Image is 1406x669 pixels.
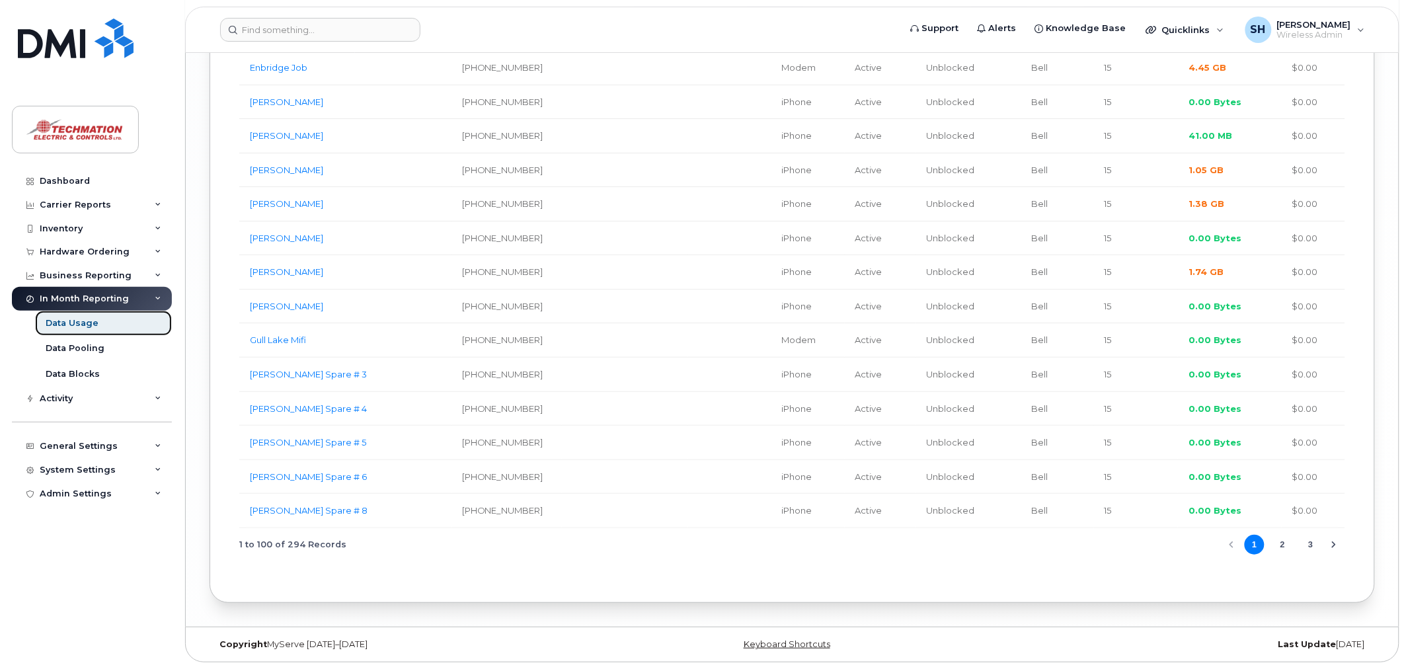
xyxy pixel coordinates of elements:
td: [PHONE_NUMBER] [451,221,562,256]
span: 0.00 Bytes [1189,437,1241,448]
span: 1.74 GB [1189,266,1224,277]
td: Unblocked [916,323,1021,358]
span: [PERSON_NAME] [1277,19,1351,30]
td: iPhone [771,392,845,426]
td: Bell [1021,460,1094,494]
td: Active [845,153,916,188]
td: Modem [771,51,845,85]
td: 15 [1094,187,1178,221]
td: Unblocked [916,494,1021,528]
td: Bell [1021,51,1094,85]
a: [PERSON_NAME] Spare # 6 [250,471,367,482]
td: Unblocked [916,392,1021,426]
td: 15 [1094,392,1178,426]
td: Active [845,392,916,426]
td: Active [845,221,916,256]
a: [PERSON_NAME] [250,301,323,311]
span: 0.00 Bytes [1189,471,1241,482]
td: Active [845,494,916,528]
td: [PHONE_NUMBER] [451,119,562,153]
td: 15 [1094,119,1178,153]
td: iPhone [771,221,845,256]
td: iPhone [771,85,845,120]
a: [PERSON_NAME] [250,97,323,107]
span: 4.45 GB [1189,62,1226,73]
div: Steve Heptonstall [1236,17,1374,43]
td: Bell [1021,85,1094,120]
td: [PHONE_NUMBER] [451,494,562,528]
a: [PERSON_NAME] Spare # 8 [250,505,368,516]
td: 15 [1094,85,1178,120]
td: 15 [1094,460,1178,494]
td: $0.00 [1282,85,1345,120]
td: Active [845,85,916,120]
span: Knowledge Base [1046,22,1126,35]
td: $0.00 [1282,119,1345,153]
span: 41.00 MB [1189,130,1232,141]
a: [PERSON_NAME] Spare # 5 [250,437,366,448]
span: Support [922,22,959,35]
td: $0.00 [1282,392,1345,426]
td: 15 [1094,494,1178,528]
td: 15 [1094,51,1178,85]
span: 0.00 Bytes [1189,301,1241,311]
span: Wireless Admin [1277,30,1351,40]
td: Bell [1021,323,1094,358]
a: Alerts [968,15,1026,42]
td: Active [845,119,916,153]
td: Unblocked [916,426,1021,460]
td: Modem [771,323,845,358]
td: Unblocked [916,358,1021,392]
td: $0.00 [1282,221,1345,256]
strong: Last Update [1278,639,1337,649]
span: Quicklinks [1162,24,1210,35]
td: [PHONE_NUMBER] [451,187,562,221]
div: Quicklinks [1137,17,1233,43]
td: $0.00 [1282,426,1345,460]
a: [PERSON_NAME] Spare # 4 [250,403,367,414]
td: Active [845,290,916,324]
td: Bell [1021,255,1094,290]
td: Unblocked [916,187,1021,221]
a: [PERSON_NAME] [250,165,323,175]
td: iPhone [771,290,845,324]
a: Support [902,15,968,42]
td: [PHONE_NUMBER] [451,290,562,324]
td: [PHONE_NUMBER] [451,323,562,358]
div: MyServe [DATE]–[DATE] [210,639,598,650]
span: 0.00 Bytes [1189,334,1241,345]
td: iPhone [771,426,845,460]
td: $0.00 [1282,494,1345,528]
td: $0.00 [1282,187,1345,221]
button: Page 1 [1245,535,1265,555]
span: Alerts [989,22,1017,35]
td: Active [845,426,916,460]
td: $0.00 [1282,290,1345,324]
td: $0.00 [1282,255,1345,290]
td: [PHONE_NUMBER] [451,51,562,85]
td: Unblocked [916,290,1021,324]
td: [PHONE_NUMBER] [451,426,562,460]
td: Bell [1021,290,1094,324]
td: [PHONE_NUMBER] [451,358,562,392]
td: $0.00 [1282,358,1345,392]
td: Unblocked [916,221,1021,256]
td: 15 [1094,358,1178,392]
td: 15 [1094,290,1178,324]
td: Active [845,255,916,290]
td: [PHONE_NUMBER] [451,460,562,494]
td: Unblocked [916,153,1021,188]
td: Active [845,187,916,221]
span: 1.05 GB [1189,165,1224,175]
td: iPhone [771,494,845,528]
td: Bell [1021,119,1094,153]
td: 15 [1094,323,1178,358]
span: 0.00 Bytes [1189,369,1241,379]
td: 15 [1094,426,1178,460]
td: iPhone [771,187,845,221]
td: iPhone [771,460,845,494]
strong: Copyright [219,639,267,649]
div: [DATE] [986,639,1375,650]
button: Next Page [1324,535,1344,555]
td: Bell [1021,221,1094,256]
